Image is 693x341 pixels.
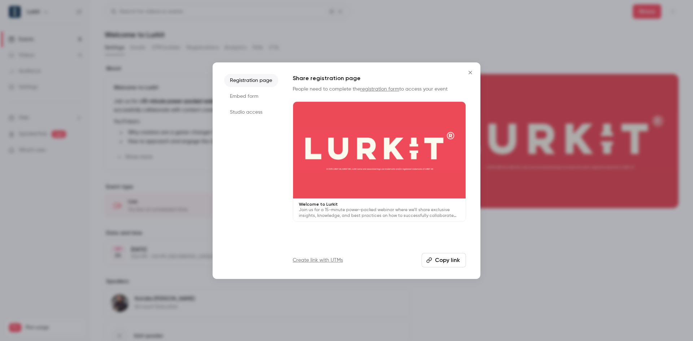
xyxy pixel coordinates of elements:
button: Copy link [422,253,466,267]
li: Studio access [224,106,278,119]
h1: Share registration page [293,74,466,83]
p: Join us for a 15-minute power-packed webinar where we’ll share exclusive insights, knowledge, and... [299,207,460,219]
p: Welcome to Lurkit [299,201,460,207]
a: Welcome to LurkitJoin us for a 15-minute power-packed webinar where we’ll share exclusive insight... [293,101,466,222]
li: Embed form [224,90,278,103]
a: registration form [360,87,399,92]
p: People need to complete the to access your event [293,86,466,93]
button: Close [463,65,478,80]
a: Create link with UTMs [293,257,343,264]
li: Registration page [224,74,278,87]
